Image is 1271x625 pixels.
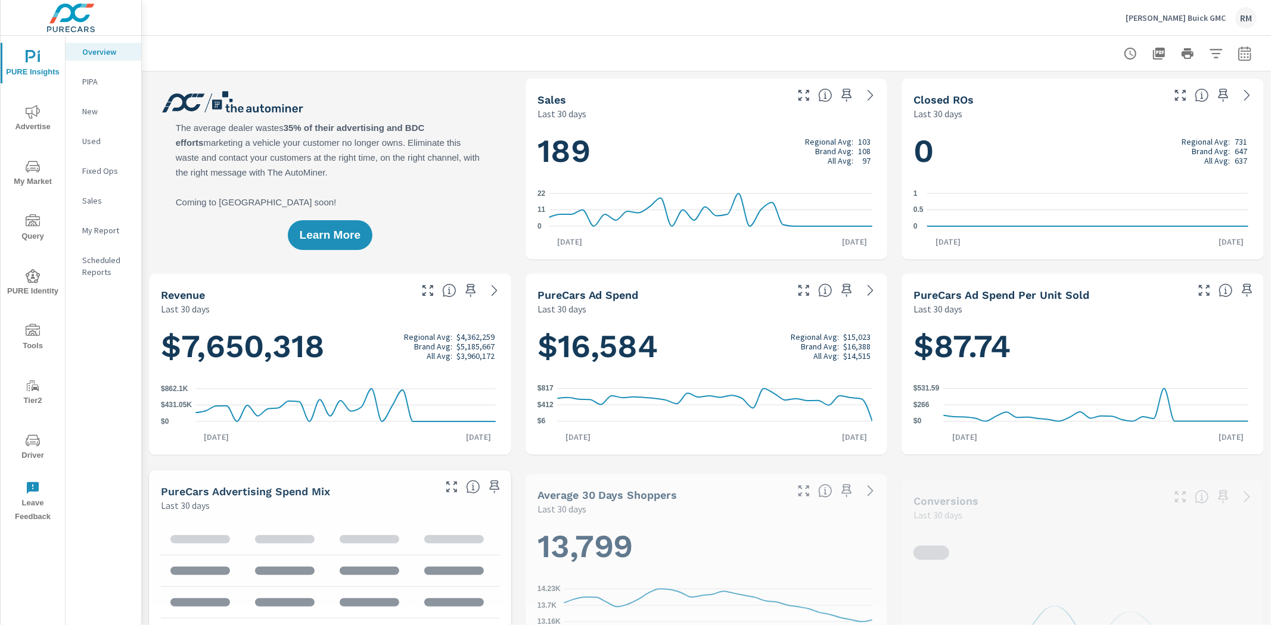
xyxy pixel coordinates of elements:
[837,482,856,501] span: Save this to your personalized report
[82,135,132,147] p: Used
[805,137,853,146] p: Regional Avg:
[66,132,141,150] div: Used
[1204,156,1230,165] p: All Avg:
[1171,86,1190,105] button: Make Fullscreen
[791,332,839,341] p: Regional Avg:
[82,46,132,58] p: Overview
[161,326,499,367] h1: $7,650,318
[1210,431,1252,443] p: [DATE]
[485,281,504,300] a: See more details in report
[537,131,876,171] h1: 189
[4,269,61,298] span: PURE Identity
[537,93,566,106] h5: Sales
[82,195,132,207] p: Sales
[161,498,210,512] p: Last 30 days
[858,146,871,156] p: 108
[1182,137,1230,146] p: Regional Avg:
[66,221,141,239] div: My Report
[404,332,452,342] p: Regional Avg:
[1214,86,1233,105] span: Save this to your personalized report
[66,73,141,90] div: PIPA
[414,342,452,351] p: Brand Avg:
[913,131,1252,171] h1: 0
[858,137,871,146] p: 103
[913,302,962,316] p: Last 30 days
[537,222,542,230] text: 0
[843,341,871,351] p: $16,388
[537,107,586,121] p: Last 30 days
[537,189,546,198] text: 22
[913,508,962,523] p: Last 30 days
[161,289,205,301] h5: Revenue
[837,86,856,105] span: Save this to your personalized report
[843,332,871,341] p: $15,023
[861,281,880,300] a: See more details in report
[913,495,978,508] h5: Conversions
[161,401,192,410] text: $431.05K
[195,431,237,443] p: [DATE]
[66,251,141,281] div: Scheduled Reports
[927,236,969,248] p: [DATE]
[1235,156,1247,165] p: 637
[913,417,922,426] text: $0
[537,601,557,610] text: 13.7K
[66,162,141,180] div: Fixed Ops
[944,431,986,443] p: [DATE]
[456,351,495,361] p: $3,960,172
[818,88,832,102] span: Number of vehicles sold by the dealership over the selected date range. [Source: This data is sou...
[794,482,813,501] button: Make Fullscreen
[485,477,504,496] span: Save this to your personalized report
[4,481,61,524] span: Leave Feedback
[1192,146,1230,156] p: Brand Avg:
[549,236,591,248] p: [DATE]
[834,431,875,443] p: [DATE]
[537,526,876,567] h1: 13,799
[4,324,61,353] span: Tools
[1126,12,1226,23] p: [PERSON_NAME] Buick GMC
[161,485,330,498] h5: PureCars Advertising Spend Mix
[82,105,132,117] p: New
[82,224,132,236] p: My Report
[66,43,141,61] div: Overview
[288,220,372,250] button: Learn More
[843,351,871,360] p: $14,515
[442,477,461,496] button: Make Fullscreen
[557,431,599,443] p: [DATE]
[1238,487,1257,507] a: See more details in report
[4,160,61,189] span: My Market
[66,102,141,120] div: New
[82,76,132,87] p: PIPA
[427,351,452,361] p: All Avg:
[1176,42,1199,65] button: Print Report
[537,289,639,301] h5: PureCars Ad Spend
[1195,88,1209,102] span: Number of Repair Orders Closed by the selected dealership group over the selected time range. [So...
[4,214,61,243] span: Query
[461,281,480,300] span: Save this to your personalized report
[862,156,871,165] p: 97
[458,431,499,443] p: [DATE]
[82,165,132,177] p: Fixed Ops
[1147,42,1171,65] button: "Export Report to PDF"
[1195,490,1209,504] span: The number of dealer-specified goals completed by a visitor. [Source: This data is provided by th...
[456,342,495,351] p: $5,185,667
[537,385,554,393] text: $817
[913,385,940,393] text: $531.59
[1171,487,1190,507] button: Make Fullscreen
[818,484,832,498] span: A rolling 30 day total of daily Shoppers on the dealership website, averaged over the selected da...
[1204,42,1228,65] button: Apply Filters
[161,385,188,393] text: $862.1K
[466,480,480,494] span: This table looks at how you compare to the amount of budget you spend per channel as opposed to y...
[1233,42,1257,65] button: Select Date Range
[818,283,832,298] span: Total cost of media for all PureCars channels for the selected dealership group over the selected...
[537,206,546,214] text: 11
[828,156,853,165] p: All Avg:
[913,107,962,121] p: Last 30 days
[1210,236,1252,248] p: [DATE]
[442,283,456,298] span: Total sales revenue over the selected date range. [Source: This data is sourced from the dealer’s...
[1235,137,1247,146] p: 731
[1,36,65,529] div: nav menu
[834,236,875,248] p: [DATE]
[913,326,1252,366] h1: $87.74
[794,281,813,300] button: Make Fullscreen
[913,401,930,409] text: $266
